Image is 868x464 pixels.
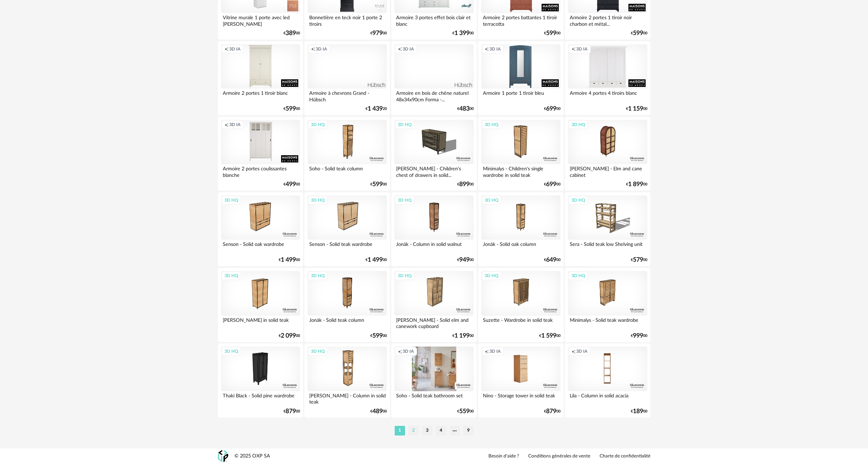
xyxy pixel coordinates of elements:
span: 899 [459,182,470,187]
div: € 00 [544,31,560,36]
a: Creation icon 3D IA Armoire en bois de chêne naturel 48x34x90cm Forma -... €48300 [391,41,476,115]
a: 3D HQ [PERSON_NAME] - Solid elm and canework cupboard €1 19900 [391,268,476,342]
div: € 00 [457,258,474,262]
a: Creation icon 3D IA Armoire 4 portes 4 tiroirs blanc €1 15900 [565,41,650,115]
div: Armoire à chevrons Grand - Hübsch [308,89,386,102]
li: 4 [436,426,446,435]
span: Creation icon [571,46,576,52]
span: 3D IA [489,349,501,354]
div: Armoire 2 portes battantes 1 tiroir terracotta [481,13,560,27]
span: Creation icon [485,46,489,52]
span: 3D IA [576,46,588,52]
a: 3D HQ [PERSON_NAME] in solid teak €2 09900 [218,268,303,342]
div: Armoire 2 portes coulissantes blanche [221,164,300,178]
div: 3D HQ [395,196,415,205]
div: € 00 [631,409,647,414]
span: 1 399 [454,31,470,36]
span: 1 899 [628,182,643,187]
div: Armoire 1 porte 1 tiroir bleu [481,89,560,102]
span: 499 [286,182,296,187]
div: Armoire 3 portes effet bois clair et blanc [394,13,473,27]
div: Suzette - Wardrobe in solid teak [481,316,560,329]
div: Armoire 2 portes 1 tiroir blanc [221,89,300,102]
span: 1 599 [541,333,556,338]
a: Creation icon 3D IA Armoire à chevrons Grand - Hübsch €1 43920 [304,41,390,115]
li: 9 [463,426,474,435]
a: 3D HQ Jonàk - Solid oak column €64900 [478,192,563,267]
div: € 00 [457,106,474,111]
span: Creation icon [571,349,576,354]
span: 189 [633,409,643,414]
a: 3D HQ Senson - Solid oak wardrobe €1 49900 [218,192,303,267]
span: 3D IA [403,349,414,354]
a: 3D HQ Suzette - Wardrobe in solid teak €1 59900 [478,268,563,342]
li: 1 [395,426,405,435]
div: Nino - Storage tower in solid teak [481,391,560,405]
div: 3D HQ [395,271,415,280]
div: Lila - Column in solid acacia [568,391,647,405]
div: 3D HQ [568,120,588,129]
div: € 00 [283,31,300,36]
a: Creation icon 3D IA Nino - Storage tower in solid teak €87900 [478,343,563,418]
span: 559 [459,409,470,414]
div: 3D HQ [568,196,588,205]
div: € 00 [626,182,647,187]
span: Creation icon [485,349,489,354]
a: Creation icon 3D IA Soho - Solid teak bathroom set €55900 [391,343,476,418]
div: Jonàk - Solid oak column [481,240,560,253]
span: 599 [286,106,296,111]
div: 3D HQ [482,271,501,280]
a: 3D HQ [PERSON_NAME] - Elm and cane cabinet €1 89900 [565,117,650,191]
div: Armoire en bois de chêne naturel 48x34x90cm Forma -... [394,89,473,102]
li: 3 [422,426,432,435]
div: [PERSON_NAME] in solid teak [221,316,300,329]
span: 979 [372,31,383,36]
div: [PERSON_NAME] - Elm and cane cabinet [568,164,647,178]
img: OXP [218,450,228,462]
div: Minimalys - Solid teak wardrobe [568,316,647,329]
div: 3D HQ [568,271,588,280]
span: 389 [286,31,296,36]
span: 999 [633,333,643,338]
span: 699 [546,182,556,187]
div: € 00 [452,31,474,36]
div: € 00 [457,182,474,187]
span: 1 499 [281,258,296,262]
a: 3D HQ [PERSON_NAME] - Column in solid teak €48900 [304,343,390,418]
span: 949 [459,258,470,262]
span: 3D IA [229,122,241,127]
div: € 00 [631,31,647,36]
span: 1 199 [454,333,470,338]
a: 3D HQ Jonàk - Solid teak column €59900 [304,268,390,342]
div: € 00 [283,182,300,187]
a: Creation icon 3D IA Lila - Column in solid acacia €18900 [565,343,650,418]
a: Creation icon 3D IA Armoire 2 portes 1 tiroir blanc €59900 [218,41,303,115]
div: [PERSON_NAME] - Solid elm and canework cupboard [394,316,473,329]
div: € 00 [626,106,647,111]
div: Sera - Solid teak low Shelving unit [568,240,647,253]
span: Creation icon [398,46,402,52]
span: 3D IA [316,46,327,52]
a: 3D HQ Thaki Black - Solid pine wardrobe €87900 [218,343,303,418]
div: [PERSON_NAME] - Column in solid teak [308,391,386,405]
div: [PERSON_NAME] - Children's chest of drawers in solid... [394,164,473,178]
span: Creation icon [224,122,229,127]
div: € 00 [452,333,474,338]
div: 3D HQ [482,120,501,129]
div: Thaki Black - Solid pine wardrobe [221,391,300,405]
div: 3D HQ [308,120,328,129]
span: 1 159 [628,106,643,111]
div: Armoire 2 portes 1 tiroir noir charbon et métal... [568,13,647,27]
span: 3D IA [576,349,588,354]
div: 3D HQ [482,196,501,205]
div: € 00 [631,333,647,338]
a: 3D HQ Minimalys - Solid teak wardrobe €99900 [565,268,650,342]
div: € 00 [370,182,387,187]
span: Creation icon [224,46,229,52]
div: Bonnetière en teck noir 1 porte 2 tiroirs [308,13,386,27]
a: 3D HQ Soho - Solid teak column €59900 [304,117,390,191]
div: © 2025 OXP SA [234,453,270,460]
a: 3D HQ Sera - Solid teak low Shelving unit €57900 [565,192,650,267]
span: 699 [546,106,556,111]
span: 599 [633,31,643,36]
